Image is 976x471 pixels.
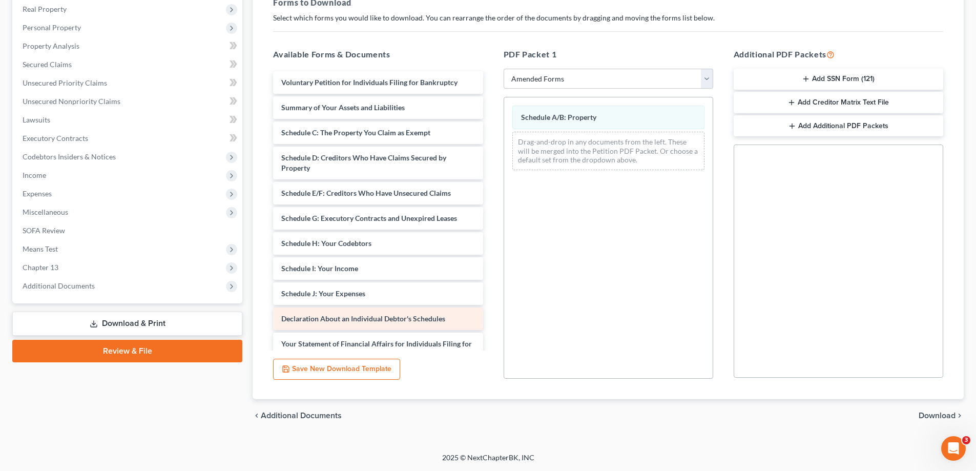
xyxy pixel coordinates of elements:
span: Your Statement of Financial Affairs for Individuals Filing for Bankruptcy [281,339,472,358]
span: Schedule G: Executory Contracts and Unexpired Leases [281,214,457,222]
span: Miscellaneous [23,208,68,216]
p: Select which forms you would like to download. You can rearrange the order of the documents by dr... [273,13,943,23]
h5: PDF Packet 1 [504,48,713,60]
span: Chapter 13 [23,263,58,272]
span: SOFA Review [23,226,65,235]
i: chevron_right [956,412,964,420]
span: Lawsuits [23,115,50,124]
div: 2025 © NextChapterBK, INC [196,453,780,471]
a: Unsecured Priority Claims [14,74,242,92]
span: Schedule E/F: Creditors Who Have Unsecured Claims [281,189,451,197]
button: Add Additional PDF Packets [734,115,943,137]
span: Secured Claims [23,60,72,69]
span: Schedule D: Creditors Who Have Claims Secured by Property [281,153,446,172]
span: Schedule A/B: Property [521,113,596,121]
span: Schedule H: Your Codebtors [281,239,371,248]
span: Means Test [23,244,58,253]
iframe: Intercom live chat [941,436,966,461]
a: Unsecured Nonpriority Claims [14,92,242,111]
span: Schedule C: The Property You Claim as Exempt [281,128,430,137]
button: Add SSN Form (121) [734,69,943,90]
button: Save New Download Template [273,359,400,380]
span: Voluntary Petition for Individuals Filing for Bankruptcy [281,78,458,87]
a: Secured Claims [14,55,242,74]
h5: Additional PDF Packets [734,48,943,60]
span: Real Property [23,5,67,13]
span: Expenses [23,189,52,198]
a: Review & File [12,340,242,362]
a: Lawsuits [14,111,242,129]
span: Unsecured Priority Claims [23,78,107,87]
a: chevron_left Additional Documents [253,412,342,420]
a: Property Analysis [14,37,242,55]
span: Download [919,412,956,420]
span: Declaration About an Individual Debtor's Schedules [281,314,445,323]
a: Download & Print [12,312,242,336]
i: chevron_left [253,412,261,420]
span: 3 [962,436,970,444]
button: Download chevron_right [919,412,964,420]
span: Additional Documents [261,412,342,420]
span: Property Analysis [23,42,79,50]
a: Executory Contracts [14,129,242,148]
span: Additional Documents [23,281,95,290]
span: Personal Property [23,23,81,32]
h5: Available Forms & Documents [273,48,483,60]
span: Executory Contracts [23,134,88,142]
span: Unsecured Nonpriority Claims [23,97,120,106]
a: SOFA Review [14,221,242,240]
div: Drag-and-drop in any documents from the left. These will be merged into the Petition PDF Packet. ... [512,132,704,170]
span: Codebtors Insiders & Notices [23,152,116,161]
span: Summary of Your Assets and Liabilities [281,103,405,112]
span: Income [23,171,46,179]
span: Schedule J: Your Expenses [281,289,365,298]
span: Schedule I: Your Income [281,264,358,273]
button: Add Creditor Matrix Text File [734,92,943,113]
